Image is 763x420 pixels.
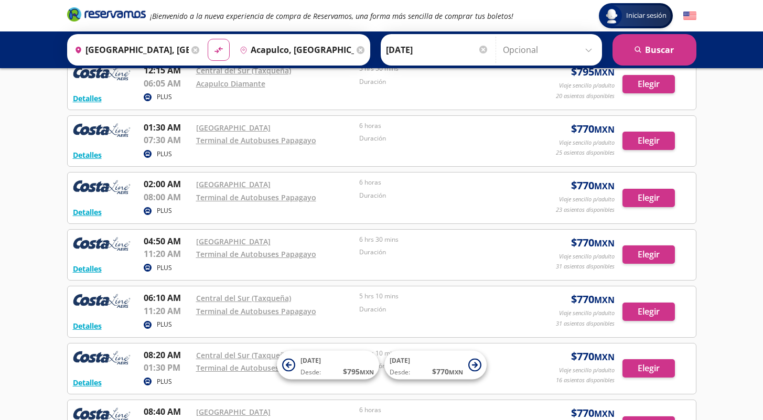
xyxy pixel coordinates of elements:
[556,262,615,271] p: 31 asientos disponibles
[73,93,102,104] button: Detalles
[196,249,316,259] a: Terminal de Autobuses Papagayo
[157,92,172,102] p: PLUS
[157,263,172,273] p: PLUS
[571,235,615,251] span: $ 770
[73,349,131,370] img: RESERVAMOS
[556,92,615,101] p: 20 asientos disponibles
[73,377,102,388] button: Detalles
[359,64,518,73] p: 5 hrs 50 mins
[144,64,191,77] p: 12:15 AM
[390,368,410,377] span: Desde:
[622,189,675,207] button: Elegir
[360,368,374,376] small: MXN
[612,34,696,66] button: Buscar
[157,377,172,386] p: PLUS
[622,75,675,93] button: Elegir
[196,179,271,189] a: [GEOGRAPHIC_DATA]
[73,178,131,199] img: RESERVAMOS
[594,294,615,306] small: MXN
[556,206,615,214] p: 23 asientos disponibles
[73,292,131,313] img: RESERVAMOS
[359,235,518,244] p: 6 hrs 30 mins
[73,320,102,331] button: Detalles
[384,351,487,380] button: [DATE]Desde:$770MXN
[571,178,615,193] span: $ 770
[571,121,615,137] span: $ 770
[300,356,321,365] span: [DATE]
[144,292,191,304] p: 06:10 AM
[359,121,518,131] p: 6 horas
[157,320,172,329] p: PLUS
[571,292,615,307] span: $ 770
[359,134,518,143] p: Duración
[196,306,316,316] a: Terminal de Autobuses Papagayo
[386,37,489,63] input: Elegir Fecha
[73,64,131,85] img: RESERVAMOS
[359,77,518,87] p: Duración
[559,309,615,318] p: Viaje sencillo p/adulto
[157,149,172,159] p: PLUS
[144,405,191,418] p: 08:40 AM
[359,191,518,200] p: Duración
[73,121,131,142] img: RESERVAMOS
[144,305,191,317] p: 11:20 AM
[277,351,379,380] button: [DATE]Desde:$795MXN
[144,178,191,190] p: 02:00 AM
[144,121,191,134] p: 01:30 AM
[235,37,354,63] input: Buscar Destino
[196,293,291,303] a: Central del Sur (Taxqueña)
[196,363,316,373] a: Terminal de Autobuses Papagayo
[144,191,191,203] p: 08:00 AM
[594,238,615,249] small: MXN
[622,245,675,264] button: Elegir
[144,235,191,247] p: 04:50 AM
[559,195,615,204] p: Viaje sencillo p/adulto
[300,368,321,377] span: Desde:
[70,37,189,63] input: Buscar Origen
[196,407,271,417] a: [GEOGRAPHIC_DATA]
[73,149,102,160] button: Detalles
[449,368,463,376] small: MXN
[571,349,615,364] span: $ 770
[359,405,518,415] p: 6 horas
[196,192,316,202] a: Terminal de Autobuses Papagayo
[359,292,518,301] p: 5 hrs 10 mins
[73,235,131,256] img: RESERVAMOS
[196,79,265,89] a: Acapulco Diamante
[622,359,675,378] button: Elegir
[67,6,146,22] i: Brand Logo
[594,67,615,78] small: MXN
[556,319,615,328] p: 31 asientos disponibles
[683,9,696,23] button: English
[196,123,271,133] a: [GEOGRAPHIC_DATA]
[196,236,271,246] a: [GEOGRAPHIC_DATA]
[144,247,191,260] p: 11:20 AM
[144,361,191,374] p: 01:30 PM
[196,350,291,360] a: Central del Sur (Taxqueña)
[144,134,191,146] p: 07:30 AM
[196,66,291,76] a: Central del Sur (Taxqueña)
[594,408,615,419] small: MXN
[359,247,518,257] p: Duración
[559,252,615,261] p: Viaje sencillo p/adulto
[73,207,102,218] button: Detalles
[144,349,191,361] p: 08:20 AM
[594,124,615,135] small: MXN
[559,366,615,375] p: Viaje sencillo p/adulto
[556,148,615,157] p: 25 asientos disponibles
[622,132,675,150] button: Elegir
[622,303,675,321] button: Elegir
[73,263,102,274] button: Detalles
[594,180,615,192] small: MXN
[359,178,518,187] p: 6 horas
[144,77,191,90] p: 06:05 AM
[390,356,410,365] span: [DATE]
[359,305,518,314] p: Duración
[559,138,615,147] p: Viaje sencillo p/adulto
[157,206,172,216] p: PLUS
[594,351,615,363] small: MXN
[559,81,615,90] p: Viaje sencillo p/adulto
[432,366,463,377] span: $ 770
[67,6,146,25] a: Brand Logo
[622,10,671,21] span: Iniciar sesión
